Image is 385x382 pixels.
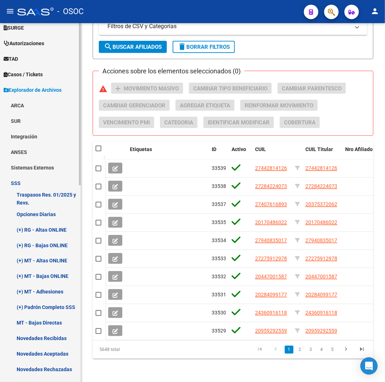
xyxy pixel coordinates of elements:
mat-expansion-panel-header: Filtros de CSV y Categorias [99,18,367,35]
span: 33539 [212,166,226,171]
button: Vencimiento PMI [99,117,154,128]
a: go to first page [253,346,267,354]
mat-icon: menu [6,7,14,16]
span: 20447001587 [305,274,337,280]
span: CUIL [255,146,266,152]
span: 20959292559 [255,328,287,334]
span: 20447001587 [255,274,287,280]
span: Agregar Etiqueta [180,102,230,109]
span: TAD [4,55,18,63]
button: Buscar Afiliados [99,41,167,53]
span: Movimiento Masivo [124,85,179,92]
span: 20284099177 [255,292,287,298]
span: 33530 [212,310,226,316]
h3: Acciones sobre los elementos seleccionados (0) [99,66,244,76]
span: Cobertura [284,120,316,126]
span: Buscar Afiliados [104,44,162,50]
datatable-header-cell: Nro Afiliado [342,142,382,166]
datatable-header-cell: CUIL Titular [302,142,342,166]
li: page 2 [295,344,305,356]
li: page 1 [284,344,295,356]
span: 27407616893 [255,202,287,207]
span: 27940835017 [305,238,337,244]
button: Categoria [160,117,198,128]
a: 2 [296,346,304,354]
span: 33534 [212,238,226,244]
span: 20170486022 [305,220,337,226]
span: 27275912978 [255,256,287,262]
li: page 5 [327,344,338,356]
span: 27442814126 [305,166,337,171]
span: Cambiar Gerenciador [103,102,165,109]
span: 33538 [212,184,226,189]
span: Reinformar Movimiento [245,102,313,109]
mat-icon: delete [178,42,186,51]
span: ID [212,146,216,152]
li: page 4 [316,344,327,356]
a: go to previous page [269,346,283,354]
span: 27940835017 [255,238,287,244]
span: 33535 [212,220,226,226]
button: Cambiar Parentesco [278,83,346,94]
span: Nro Afiliado [345,146,373,152]
mat-icon: person [371,7,379,16]
span: Vencimiento PMI [103,120,150,126]
button: Borrar Filtros [173,41,235,53]
span: 33533 [212,256,226,262]
button: Reinformar Movimiento [240,100,318,111]
span: - OSOC [57,4,84,20]
mat-icon: add [114,84,122,93]
datatable-header-cell: Activo [229,142,252,166]
a: 4 [317,346,326,354]
a: go to next page [339,346,353,354]
span: Explorador de Archivos [4,86,62,94]
span: Cambiar Tipo Beneficiario [193,85,267,92]
button: Identificar Modificar [203,117,274,128]
a: 1 [285,346,293,354]
span: 33532 [212,274,226,280]
mat-icon: search [104,42,113,51]
a: go to last page [355,346,369,354]
span: Cambiar Parentesco [282,85,342,92]
span: 27442814126 [255,166,287,171]
span: Autorizaciones [4,39,44,47]
span: 33537 [212,202,226,207]
span: 27284224073 [255,184,287,189]
div: Open Intercom Messenger [360,357,378,375]
span: 20959292559 [305,328,337,334]
span: Identificar Modificar [208,120,270,126]
span: 24360916118 [305,310,337,316]
mat-icon: warning [99,85,107,93]
span: 27284224073 [305,184,337,189]
button: Agregar Etiqueta [175,100,234,111]
span: 27275912978 [305,256,337,262]
span: Categoria [164,120,193,126]
button: Cobertura [280,117,320,128]
datatable-header-cell: ID [209,142,229,166]
span: 33531 [212,292,226,298]
span: Activo [232,146,246,152]
span: 20284099177 [305,292,337,298]
datatable-header-cell: Etiquetas [127,142,209,166]
span: 24360916118 [255,310,287,316]
span: CUIL Titular [305,146,333,152]
button: Cambiar Gerenciador [99,100,170,111]
datatable-header-cell: CUIL [252,142,292,166]
span: 33529 [212,328,226,334]
span: Etiquetas [130,146,152,152]
button: Cambiar Tipo Beneficiario [189,83,272,94]
div: 5648 total [93,341,148,359]
span: Borrar Filtros [178,44,230,50]
button: Movimiento Masivo [111,83,183,94]
a: 3 [306,346,315,354]
a: 5 [328,346,337,354]
mat-panel-title: Filtros de CSV y Categorias [107,22,350,30]
span: SURGE [4,24,24,32]
span: 20375372062 [305,202,337,207]
span: 20170486022 [255,220,287,226]
span: Casos / Tickets [4,70,43,78]
li: page 3 [305,344,316,356]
